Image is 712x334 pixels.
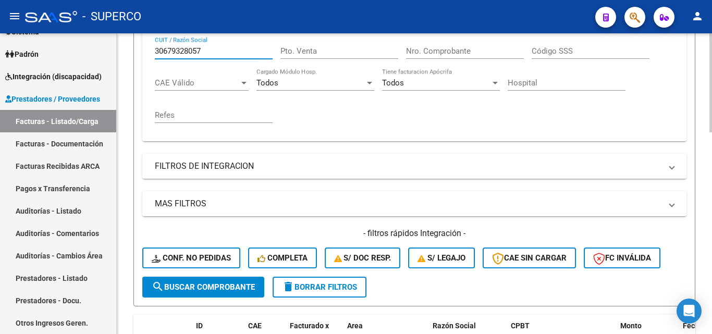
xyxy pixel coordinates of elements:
span: - SUPERCO [82,5,141,28]
button: S/ legajo [408,248,475,268]
mat-icon: person [691,10,704,22]
span: Borrar Filtros [282,282,357,292]
button: Conf. no pedidas [142,248,240,268]
span: Area [347,321,363,330]
span: S/ Doc Resp. [334,253,391,263]
mat-expansion-panel-header: FILTROS DE INTEGRACION [142,154,686,179]
span: ID [196,321,203,330]
span: CAE [248,321,262,330]
span: Conf. no pedidas [152,253,231,263]
button: Borrar Filtros [273,277,366,298]
h4: - filtros rápidos Integración - [142,228,686,239]
span: S/ legajo [418,253,465,263]
button: Completa [248,248,317,268]
span: Todos [382,78,404,88]
span: Todos [256,78,278,88]
button: FC Inválida [584,248,660,268]
span: CAE Válido [155,78,239,88]
span: Padrón [5,48,39,60]
div: Open Intercom Messenger [677,299,702,324]
mat-panel-title: FILTROS DE INTEGRACION [155,160,661,172]
span: Razón Social [433,321,476,330]
mat-expansion-panel-header: MAS FILTROS [142,191,686,216]
span: Completa [257,253,308,263]
mat-panel-title: MAS FILTROS [155,198,661,209]
mat-icon: delete [282,280,294,293]
span: Prestadores / Proveedores [5,93,100,105]
span: CPBT [511,321,530,330]
mat-icon: search [152,280,164,293]
span: FC Inválida [593,253,651,263]
button: S/ Doc Resp. [325,248,401,268]
span: Integración (discapacidad) [5,71,102,82]
mat-icon: menu [8,10,21,22]
button: Buscar Comprobante [142,277,264,298]
span: CAE SIN CARGAR [492,253,567,263]
span: Monto [620,321,642,330]
button: CAE SIN CARGAR [483,248,576,268]
span: Buscar Comprobante [152,282,255,292]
